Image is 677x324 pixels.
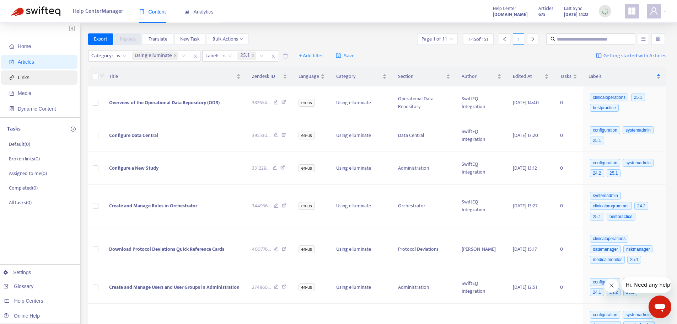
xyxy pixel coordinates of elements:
span: datamanager [590,245,621,253]
p: Broken links ( 0 ) [9,155,40,163]
span: Home [18,43,31,49]
span: account-book [9,59,14,64]
span: Category [336,73,381,80]
span: link [9,75,14,80]
img: Swifteq [11,6,60,16]
strong: [DOMAIN_NAME] [493,11,528,18]
td: 0 [554,119,583,152]
span: clinicaloperations [590,235,628,243]
span: is [222,51,232,61]
span: medicalmonitor [590,256,624,264]
span: area-chart [184,9,189,14]
span: systemadmin [590,192,621,200]
span: 25.1 [627,256,641,264]
span: Help Center [493,5,516,12]
td: Using elluminate [331,271,392,304]
span: Labels [589,73,655,80]
span: 25.1 [631,94,645,101]
span: file-image [9,91,14,96]
span: 24.2 [590,169,604,177]
span: left [502,37,507,42]
a: Settings [4,270,31,275]
span: Overview of the Operational Data Repository (ODR) [109,99,220,107]
th: Tasks [554,67,583,86]
span: Articles [538,5,553,12]
span: configuration [590,311,620,319]
span: book [139,9,144,14]
td: SwiftEQ Integration [456,271,507,304]
iframe: Button to launch messaging window [649,296,671,318]
span: 25.1 [590,137,604,144]
span: 25.1 [237,52,256,60]
span: riskmanager [623,245,652,253]
span: Tasks [560,73,571,80]
span: down [240,37,243,41]
span: Configure Data Central [109,131,158,139]
a: Getting started with Articles [596,50,666,62]
span: home [9,44,14,49]
img: sync_loading.0b5143dde30e3a21642e.gif [601,7,609,16]
span: right [530,37,535,42]
span: en-us [299,202,315,210]
span: Links [18,75,29,80]
img: image-link [596,53,602,59]
th: Category [331,67,392,86]
th: Title [103,67,246,86]
span: Articles [18,59,34,65]
td: SwiftEQ Integration [456,185,507,228]
span: [DATE] 12:51 [513,283,537,291]
p: Assigned to me ( 0 ) [9,170,47,177]
button: Bulk Actionsdown [207,33,249,45]
span: Edited At [513,73,543,80]
span: 331229 ... [252,164,269,172]
span: Download Protocol Deviations Quick Reference Cards [109,245,224,253]
span: save [336,53,341,58]
span: 395530 ... [252,132,270,139]
td: Data Central [392,119,456,152]
span: Export [94,35,107,43]
th: Edited At [507,67,554,86]
span: 400776 ... [252,245,271,253]
span: Zendesk ID [252,73,281,80]
span: systemadmin [623,159,654,167]
td: Using elluminate [331,228,392,271]
button: Translate [143,33,173,45]
span: appstore [628,7,636,15]
span: Author [462,73,496,80]
button: + Add filter [294,50,329,62]
span: Media [18,90,31,96]
span: Label : [203,51,219,61]
span: en-us [299,164,315,172]
td: 0 [554,152,583,185]
span: [DATE] 15:17 [513,245,537,253]
span: New Task [180,35,200,43]
span: 1 - 15 of 151 [469,36,488,43]
td: [PERSON_NAME] [456,228,507,271]
span: Section [398,73,445,80]
span: clinicaloperations [590,94,628,101]
span: Dynamic Content [18,106,56,112]
span: container [9,106,14,111]
span: Create and Manage Rules in Orchestrator [109,202,197,210]
span: unordered-list [641,36,646,41]
strong: [DATE] 14:22 [564,11,588,18]
button: New Task [174,33,205,45]
span: search [550,37,555,42]
td: Using elluminate [331,152,392,185]
span: Help Center Manager [73,5,123,18]
span: configuration [590,159,620,167]
span: close [191,52,200,60]
span: Create and Manage Users and User Groups in Administration [109,283,240,291]
span: [DATE] 13:12 [513,164,537,172]
span: Analytics [184,9,214,15]
td: SwiftEQ Integration [456,119,507,152]
iframe: Close message [605,278,619,293]
td: Protocol Deviations [392,228,456,271]
span: Configure a New Study [109,164,158,172]
span: is [117,51,127,61]
td: Using elluminate [331,185,392,228]
td: Administration [392,271,456,304]
span: Help Centers [14,298,43,304]
a: Glossary [4,283,33,289]
span: 25.1 [590,213,604,221]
